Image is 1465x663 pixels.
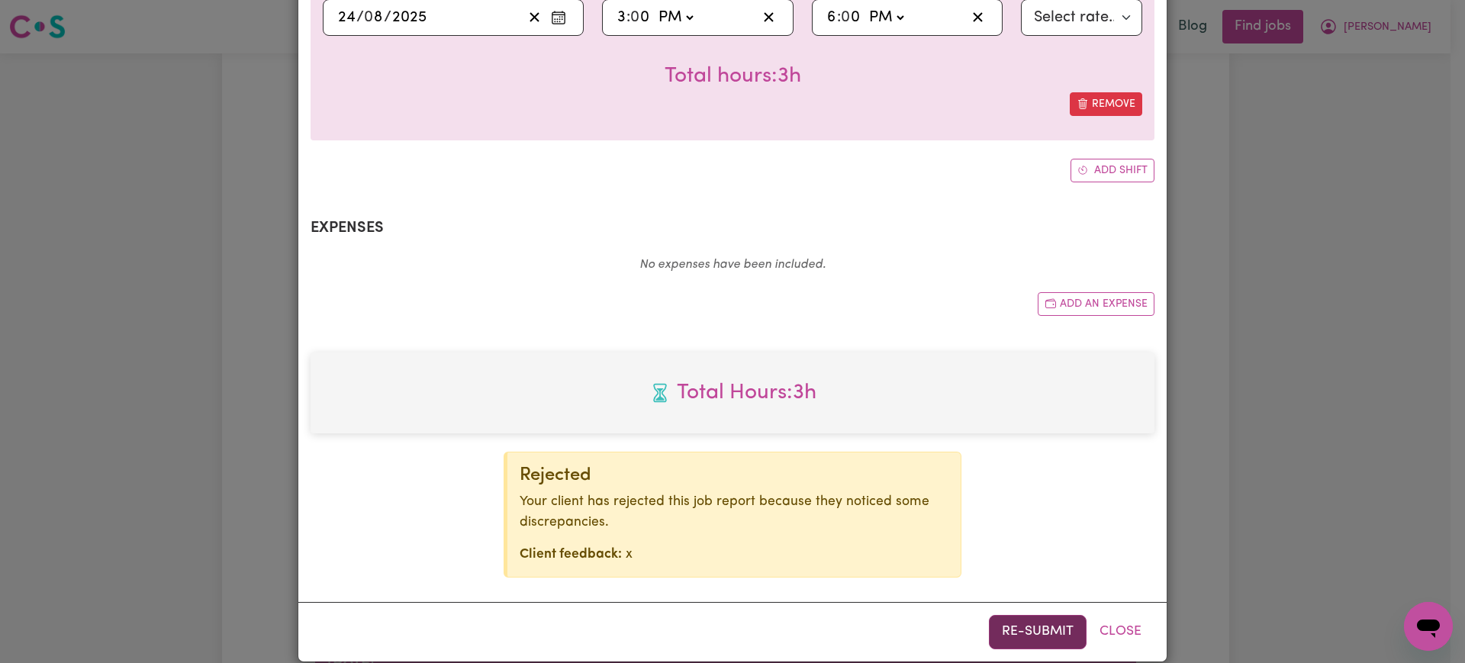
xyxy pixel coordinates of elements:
button: Remove this shift [1070,92,1142,116]
input: -- [337,6,356,29]
span: 0 [841,10,850,25]
span: Total hours worked: 3 hours [323,377,1142,409]
span: Total hours worked: 3 hours [665,66,801,87]
span: 0 [364,10,373,25]
span: : [626,9,630,26]
button: Add another expense [1038,292,1154,316]
span: Rejected [520,466,591,484]
button: Clear date [523,6,546,29]
h2: Expenses [311,219,1154,237]
em: No expenses have been included. [639,259,826,271]
span: : [837,9,841,26]
p: x [520,545,948,565]
span: 0 [630,10,639,25]
span: / [356,9,364,26]
button: Add another shift [1071,159,1154,182]
strong: Client feedback: [520,548,622,561]
input: -- [826,6,837,29]
button: Enter the date of care work [546,6,571,29]
iframe: Button to launch messaging window [1404,602,1453,651]
input: -- [617,6,626,29]
input: -- [842,6,861,29]
button: Re-submit this job report [989,615,1087,649]
input: ---- [391,6,427,29]
input: -- [631,6,651,29]
span: / [384,9,391,26]
button: Close [1087,615,1154,649]
p: Your client has rejected this job report because they noticed some discrepancies. [520,492,948,533]
input: -- [365,6,384,29]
